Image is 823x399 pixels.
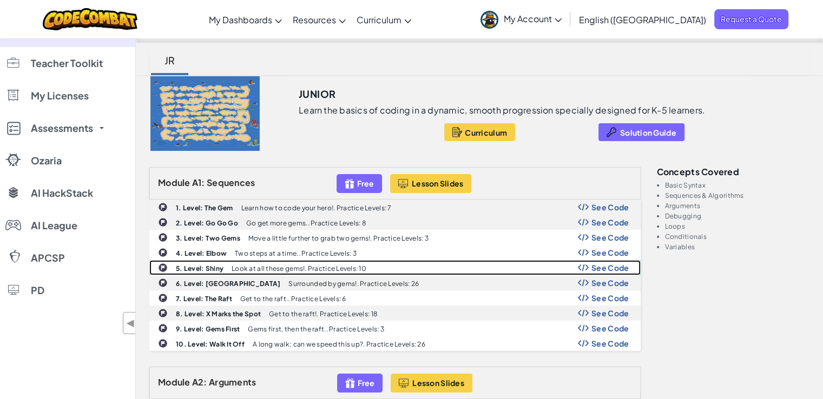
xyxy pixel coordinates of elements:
[149,215,641,230] a: 2. Level: Go Go Go Go get more gems.. Practice Levels: 8 Show Code Logo See Code
[158,232,168,242] img: IconChallengeLevel.svg
[578,309,589,317] img: Show Code Logo
[192,177,255,188] span: A1: Sequences
[149,230,641,245] a: 3. Level: Two Gems Move a little further to grab two gems!. Practice Levels: 3 Show Code Logo See...
[665,223,810,230] li: Loops
[31,188,93,198] span: AI HackStack
[657,167,810,176] h3: Concepts covered
[149,305,641,321] a: 8. Level: X Marks the Spot Get to the raft!. Practice Levels: 18 Show Code Logo See Code
[665,202,810,209] li: Arguments
[578,249,589,256] img: Show Code Logo
[154,48,186,73] div: JR
[578,234,589,241] img: Show Code Logo
[578,203,589,211] img: Show Code Logo
[176,264,223,272] b: 5. Level: Shiny
[574,5,712,34] a: English ([GEOGRAPHIC_DATA])
[158,217,168,227] img: IconChallengeLevel.svg
[203,5,287,34] a: My Dashboards
[31,58,103,68] span: Teacher Toolkit
[149,290,641,305] a: 7. Level: The Raft Get to the raft.. Practice Levels: 6 Show Code Logo See Code
[192,376,256,388] span: A2: Arguments
[665,233,810,240] li: Conditionals
[591,233,629,242] span: See Code
[149,199,641,215] a: 1. Level: The Gem Learn how to code your hero!. Practice Levels: 7 Show Code Logo See Code
[158,263,168,272] img: IconChallengeLevel.svg
[176,325,240,333] b: 9. Level: Gems First
[357,14,401,25] span: Curriculum
[591,339,629,348] span: See Code
[176,295,232,303] b: 7. Level: The Raft
[345,177,354,190] img: IconFreeLevelv2.svg
[665,182,810,189] li: Basic Syntax
[591,218,629,227] span: See Code
[390,174,472,193] button: Lesson Slides
[351,5,417,34] a: Curriculum
[665,243,810,250] li: Variables
[176,249,227,257] b: 4. Level: Elbow
[158,293,168,303] img: IconChallengeLevel.svg
[209,14,272,25] span: My Dashboards
[31,123,93,133] span: Assessments
[31,156,62,165] span: Ozaria
[579,14,706,25] span: English ([GEOGRAPHIC_DATA])
[176,340,245,348] b: 10. Level: Walk It Off
[158,202,168,212] img: IconChallengeLevel.svg
[412,378,464,387] span: Lesson Slides
[345,377,355,389] img: IconFreeLevelv2.svg
[43,8,137,30] img: CodeCombat logo
[591,324,629,332] span: See Code
[591,263,629,272] span: See Code
[444,123,515,141] button: Curriculum
[578,340,589,347] img: Show Code Logo
[253,341,425,348] p: A long walk; can we speed this up?. Practice Levels: 26
[248,235,429,242] p: Move a little further to grab two gems!. Practice Levels: 3
[665,192,810,199] li: Sequences & Algorithms
[357,179,374,188] span: Free
[149,245,641,260] a: 4. Level: Elbow Two steps at a time.. Practice Levels: 3 Show Code Logo See Code
[591,248,629,257] span: See Code
[299,86,335,102] h3: Junior
[391,374,472,393] button: Lesson Slides
[578,218,589,226] img: Show Code Logo
[591,278,629,287] span: See Code
[620,128,676,137] span: Solution Guide
[232,265,366,272] p: Look at all these gems!. Practice Levels: 10
[412,179,464,188] span: Lesson Slides
[158,177,190,188] span: Module
[504,13,562,24] span: My Account
[578,264,589,271] img: Show Code Logo
[465,128,507,137] span: Curriculum
[598,123,684,141] button: Solution Guide
[241,204,392,211] p: Learn how to code your hero!. Practice Levels: 7
[149,321,641,336] a: 9. Level: Gems First Gems first, then the raft.. Practice Levels: 3 Show Code Logo See Code
[591,294,629,302] span: See Code
[158,248,168,257] img: IconChallengeLevel.svg
[578,294,589,302] img: Show Code Logo
[176,234,240,242] b: 3. Level: Two Gems
[480,11,498,29] img: avatar
[126,315,135,331] span: ◀
[176,310,261,318] b: 8. Level: X Marks the Spot
[235,250,357,257] p: Two steps at a time.. Practice Levels: 3
[158,376,190,388] span: Module
[578,279,589,287] img: Show Code Logo
[240,295,346,302] p: Get to the raft.. Practice Levels: 6
[591,203,629,211] span: See Code
[475,2,567,36] a: My Account
[246,220,366,227] p: Go get more gems.. Practice Levels: 8
[149,260,641,275] a: 5. Level: Shiny Look at all these gems!. Practice Levels: 10 Show Code Logo See Code
[158,323,168,333] img: IconChallengeLevel.svg
[293,14,336,25] span: Resources
[176,280,280,288] b: 6. Level: [GEOGRAPHIC_DATA]
[158,338,168,348] img: IconChallengeLevel.svg
[158,278,168,288] img: IconChallengeLevel.svg
[287,5,351,34] a: Resources
[149,336,641,351] a: 10. Level: Walk It Off A long walk; can we speed this up?. Practice Levels: 26 Show Code Logo See...
[714,9,788,29] a: Request a Quote
[299,105,705,116] p: Learn the basics of coding in a dynamic, smooth progression specially designed for K-5 learners.
[269,310,378,317] p: Get to the raft!. Practice Levels: 18
[358,378,374,387] span: Free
